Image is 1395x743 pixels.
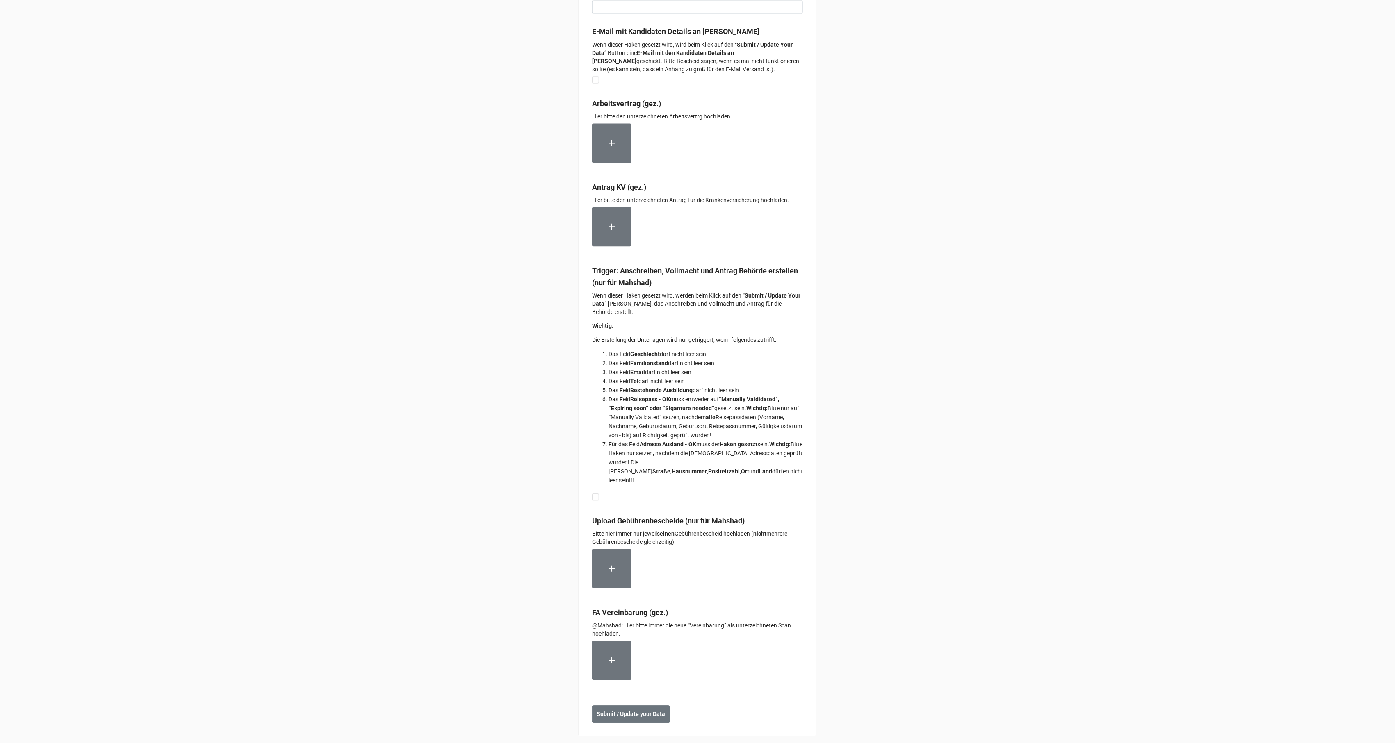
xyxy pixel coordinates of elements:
p: Hier bitte den unterzeichneten Antrag für die Krankenversicherung hochladen. [592,196,803,204]
p: Wenn dieser Haken gesetzt wird, wird beim Klick auf den “ ” Button eine geschickt. Bitte Bescheid... [592,41,803,73]
strong: nicht [753,530,766,537]
strong: Ort [741,468,749,475]
li: Das Feld darf nicht leer sein [609,368,803,377]
li: Das Feld darf nicht leer sein [609,377,803,386]
strong: Geschlecht [630,351,660,357]
button: Submit / Update your Data [592,705,670,723]
label: E-Mail mit Kandidaten Details an [PERSON_NAME] [592,26,759,37]
strong: E-Mail mit den Kandidaten Details an [PERSON_NAME] [592,50,734,64]
strong: Wichtig: [746,405,768,411]
li: Für das Feld muss der sein. Bitte Haken nur setzen, nachdem die [DEMOGRAPHIC_DATA] Adressdaten ge... [609,440,803,485]
strong: Reisepass - OK [630,396,670,402]
label: FA Vereinbarung (gez.) [592,607,668,618]
strong: “Manually Valdidated”, “Expiring soon” oder “Siganture needed” [609,396,779,411]
strong: Land [759,468,772,475]
b: Submit / Update your Data [597,710,666,718]
strong: Email [630,369,645,375]
label: Antrag KV (gez.) [592,182,646,193]
li: Das Feld muss entweder auf gesetzt sein. Bitte nur auf “Manually Validated” setzen, nachdem Reise... [609,395,803,440]
strong: Poslteitzahl [708,468,740,475]
strong: Hausnummer [672,468,707,475]
p: Die Erstellung der Unterlagen wird nur getriggert, wenn folgendes zutrifft: [592,336,803,344]
li: Das Feld darf nicht leer sein [609,350,803,359]
strong: Familienstand [630,360,668,366]
strong: Submit / Update Your Data [592,41,793,56]
strong: Wichtig: [592,323,613,329]
strong: Adresse Ausland - OK [640,441,696,448]
strong: Tel [630,378,638,384]
label: Upload Gebührenbescheide (nur für Mahshad) [592,515,745,527]
strong: Submit / Update Your Data [592,292,800,307]
strong: Straße [652,468,670,475]
label: Trigger: Anschreiben, Vollmacht und Antrag Behörde erstellen (nur für Mahshad) [592,265,803,289]
p: Hier bitte den unterzeichneten Arbeitsvertrg hochladen. [592,112,803,120]
p: @Mahshad: Hier bitte immer die neue “Vereinbarung” als unterzeichneten Scan hochladen. [592,621,803,638]
p: Wenn dieser Haken gesetzt wird, werden beim Klick auf den “ ” [PERSON_NAME], das Anschreiben und ... [592,291,803,316]
p: Bitte hier immer nur jeweils Gebührenbescheid hochladen ( mehrere Gebührenbescheide gleichzeitig)! [592,529,803,546]
strong: Bestehende Ausbildung [630,387,693,393]
strong: einen [660,530,675,537]
strong: Wichtig: [769,441,791,448]
li: Das Feld darf nicht leer sein [609,386,803,395]
strong: Haken gesetzt [720,441,757,448]
li: Das Feld darf nicht leer sein [609,359,803,368]
strong: alle [706,414,716,420]
label: Arbeitsvertrag (gez.) [592,98,661,109]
